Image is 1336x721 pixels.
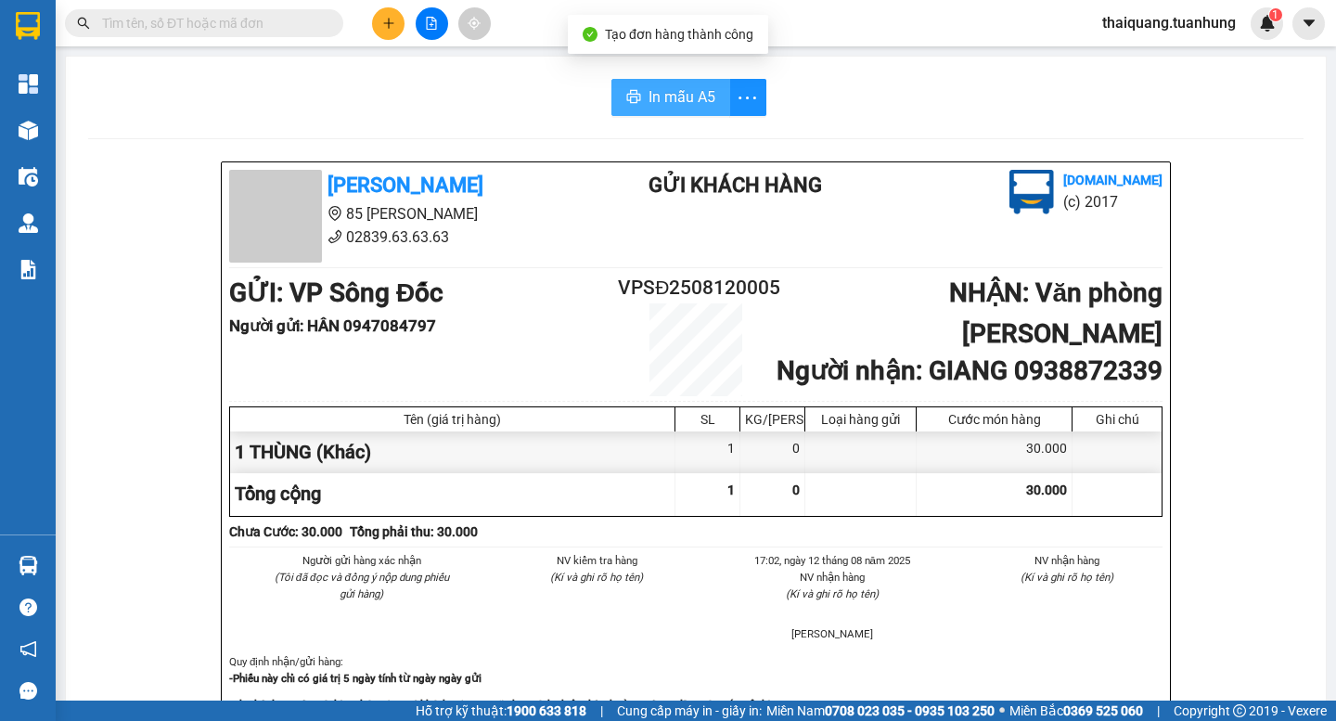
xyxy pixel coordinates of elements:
[502,552,693,569] li: NV kiểm tra hàng
[102,13,321,33] input: Tìm tên, số ĐT hoặc mã đơn
[1087,11,1251,34] span: thaiquang.tuanhung
[737,625,928,642] li: [PERSON_NAME]
[8,64,353,87] li: 02839.63.63.63
[19,556,38,575] img: warehouse-icon
[1026,483,1067,497] span: 30.000
[792,483,800,497] span: 0
[19,260,38,279] img: solution-icon
[777,355,1163,386] b: Người nhận : GIANG 0938872339
[649,85,715,109] span: In mẫu A5
[425,17,438,30] span: file-add
[745,412,800,427] div: KG/[PERSON_NAME]
[1063,190,1163,213] li: (c) 2017
[328,229,342,244] span: phone
[1063,703,1143,718] strong: 0369 525 060
[19,640,37,658] span: notification
[730,86,765,109] span: more
[235,412,670,427] div: Tên (giá trị hàng)
[19,682,37,700] span: message
[1021,571,1113,584] i: (Kí và ghi rõ họ tên)
[19,599,37,616] span: question-circle
[917,431,1073,473] div: 30.000
[1233,704,1246,717] span: copyright
[786,587,879,600] i: (Kí và ghi rõ họ tên)
[350,524,478,539] b: Tổng phải thu: 30.000
[737,552,928,569] li: 17:02, ngày 12 tháng 08 năm 2025
[626,89,641,107] span: printer
[1272,8,1278,21] span: 1
[229,316,436,335] b: Người gửi : HÂN 0947084797
[1259,15,1276,32] img: icon-new-feature
[729,79,766,116] button: more
[230,431,675,473] div: 1 THÙNG (Khác)
[611,79,730,116] button: printerIn mẫu A5
[107,45,122,59] span: environment
[19,121,38,140] img: warehouse-icon
[328,206,342,221] span: environment
[19,74,38,94] img: dashboard-icon
[675,431,740,473] div: 1
[372,7,405,40] button: plus
[1063,173,1163,187] b: [DOMAIN_NAME]
[77,17,90,30] span: search
[229,202,574,225] li: 85 [PERSON_NAME]
[617,701,762,721] span: Cung cấp máy in - giấy in:
[468,17,481,30] span: aim
[727,483,735,497] span: 1
[1009,701,1143,721] span: Miền Bắc
[107,68,122,83] span: phone
[416,701,586,721] span: Hỗ trợ kỹ thuật:
[1292,7,1325,40] button: caret-down
[600,701,603,721] span: |
[740,431,805,473] div: 0
[618,273,774,303] h2: VPSĐ2508120005
[229,277,443,308] b: GỬI : VP Sông Đốc
[921,412,1067,427] div: Cước món hàng
[19,167,38,187] img: warehouse-icon
[1301,15,1317,32] span: caret-down
[999,707,1005,715] span: ⚪️
[229,699,785,712] strong: -Khi thất lạc, mất mát hàng hóa của quý khách, công ty sẽ chịu trách nhiệm bồi thường gấp 10 lần ...
[1269,8,1282,21] sup: 1
[328,174,483,197] b: [PERSON_NAME]
[16,12,40,40] img: logo-vxr
[1077,412,1157,427] div: Ghi chú
[949,277,1163,349] b: NHẬN : Văn phòng [PERSON_NAME]
[605,27,753,42] span: Tạo đơn hàng thành công
[235,483,321,505] span: Tổng cộng
[972,552,1163,569] li: NV nhận hàng
[229,672,482,685] strong: -Phiếu này chỉ có giá trị 5 ngày tính từ ngày ngày gửi
[766,701,995,721] span: Miền Nam
[8,41,353,64] li: 85 [PERSON_NAME]
[458,7,491,40] button: aim
[550,571,643,584] i: (Kí và ghi rõ họ tên)
[810,412,911,427] div: Loại hàng gửi
[107,12,263,35] b: [PERSON_NAME]
[507,703,586,718] strong: 1900 633 818
[382,17,395,30] span: plus
[1009,170,1054,214] img: logo.jpg
[737,569,928,586] li: NV nhận hàng
[266,552,457,569] li: Người gửi hàng xác nhận
[649,174,822,197] b: Gửi khách hàng
[8,116,223,147] b: GỬI : VP Sông Đốc
[275,571,449,600] i: (Tôi đã đọc và đồng ý nộp dung phiếu gửi hàng)
[583,27,597,42] span: check-circle
[19,213,38,233] img: warehouse-icon
[229,524,342,539] b: Chưa Cước : 30.000
[1157,701,1160,721] span: |
[229,225,574,249] li: 02839.63.63.63
[416,7,448,40] button: file-add
[680,412,735,427] div: SL
[825,703,995,718] strong: 0708 023 035 - 0935 103 250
